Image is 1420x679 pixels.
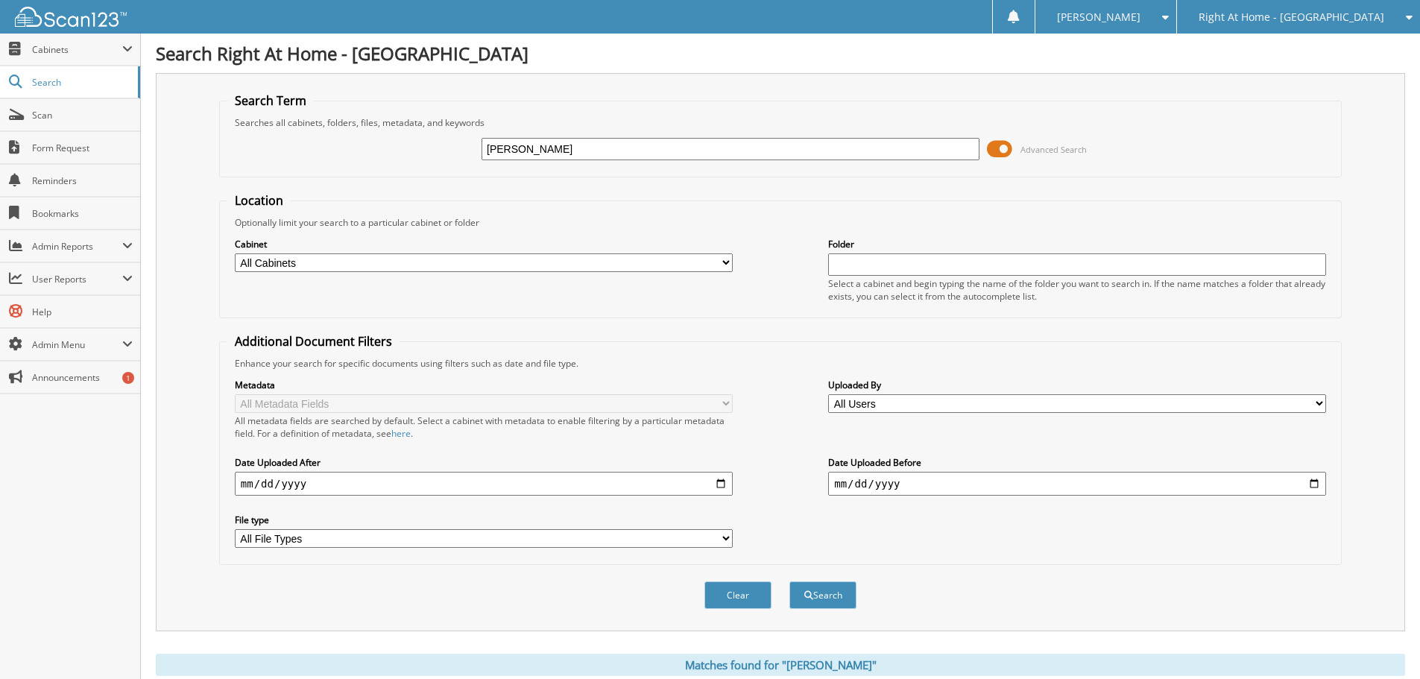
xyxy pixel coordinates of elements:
h1: Search Right At Home - [GEOGRAPHIC_DATA] [156,41,1405,66]
button: Search [789,581,856,609]
span: Announcements [32,371,133,384]
span: Bookmarks [32,207,133,220]
label: File type [235,514,733,526]
span: Advanced Search [1020,144,1087,155]
label: Metadata [235,379,733,391]
div: 1 [122,372,134,384]
img: scan123-logo-white.svg [15,7,127,27]
span: Help [32,306,133,318]
span: Right At Home - [GEOGRAPHIC_DATA] [1199,13,1384,22]
legend: Location [227,192,291,209]
span: Admin Reports [32,240,122,253]
div: Enhance your search for specific documents using filters such as date and file type. [227,357,1334,370]
button: Clear [704,581,771,609]
div: All metadata fields are searched by default. Select a cabinet with metadata to enable filtering b... [235,414,733,440]
span: Reminders [32,174,133,187]
div: Matches found for "[PERSON_NAME]" [156,654,1405,676]
span: Scan [32,109,133,121]
span: User Reports [32,273,122,285]
div: Select a cabinet and begin typing the name of the folder you want to search in. If the name match... [828,277,1326,303]
span: [PERSON_NAME] [1057,13,1140,22]
input: end [828,472,1326,496]
legend: Search Term [227,92,314,109]
label: Date Uploaded After [235,456,733,469]
a: here [391,427,411,440]
input: start [235,472,733,496]
span: Search [32,76,130,89]
label: Uploaded By [828,379,1326,391]
label: Date Uploaded Before [828,456,1326,469]
span: Form Request [32,142,133,154]
span: Admin Menu [32,338,122,351]
div: Optionally limit your search to a particular cabinet or folder [227,216,1334,229]
label: Folder [828,238,1326,250]
label: Cabinet [235,238,733,250]
legend: Additional Document Filters [227,333,400,350]
div: Searches all cabinets, folders, files, metadata, and keywords [227,116,1334,129]
span: Cabinets [32,43,122,56]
